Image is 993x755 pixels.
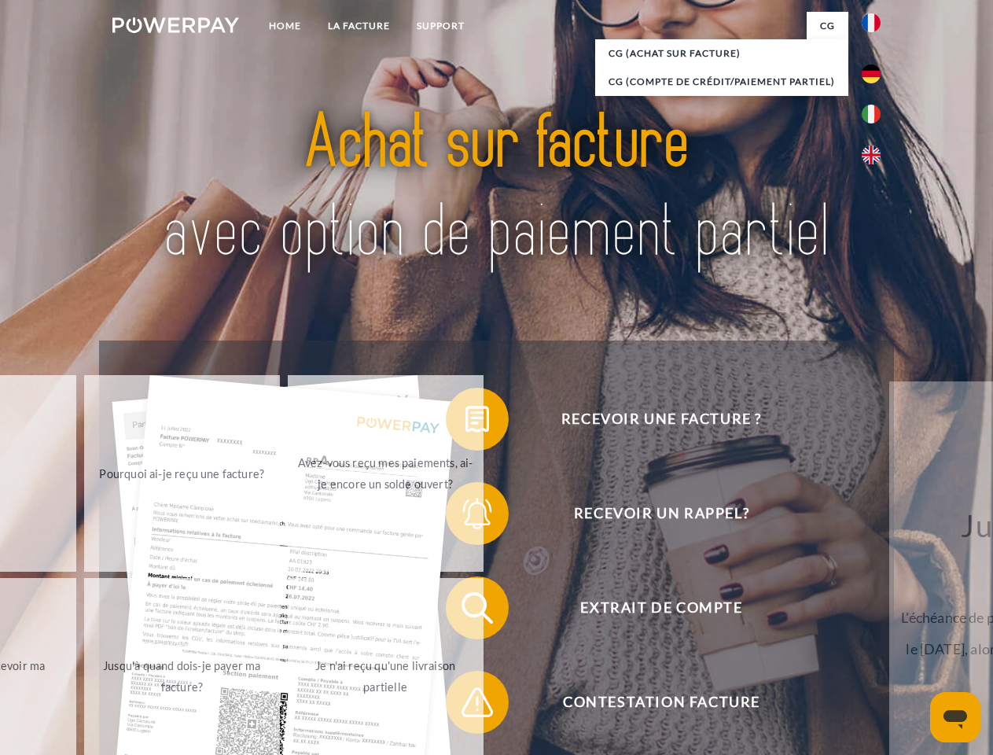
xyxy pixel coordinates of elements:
[297,655,474,698] div: Je n'ai reçu qu'une livraison partielle
[862,13,881,32] img: fr
[112,17,239,33] img: logo-powerpay-white.svg
[446,671,855,734] button: Contestation Facture
[446,576,855,639] button: Extrait de compte
[314,12,403,40] a: LA FACTURE
[862,105,881,123] img: it
[469,576,854,639] span: Extrait de compte
[297,452,474,495] div: Avez-vous reçu mes paiements, ai-je encore un solde ouvert?
[94,462,270,484] div: Pourquoi ai-je reçu une facture?
[862,64,881,83] img: de
[469,671,854,734] span: Contestation Facture
[150,75,843,301] img: title-powerpay_fr.svg
[930,692,980,742] iframe: Bouton de lancement de la fenêtre de messagerie
[403,12,478,40] a: Support
[862,145,881,164] img: en
[94,655,270,698] div: Jusqu'à quand dois-je payer ma facture?
[595,39,848,68] a: CG (achat sur facture)
[807,12,848,40] a: CG
[595,68,848,96] a: CG (Compte de crédit/paiement partiel)
[288,375,484,572] a: Avez-vous reçu mes paiements, ai-je encore un solde ouvert?
[256,12,314,40] a: Home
